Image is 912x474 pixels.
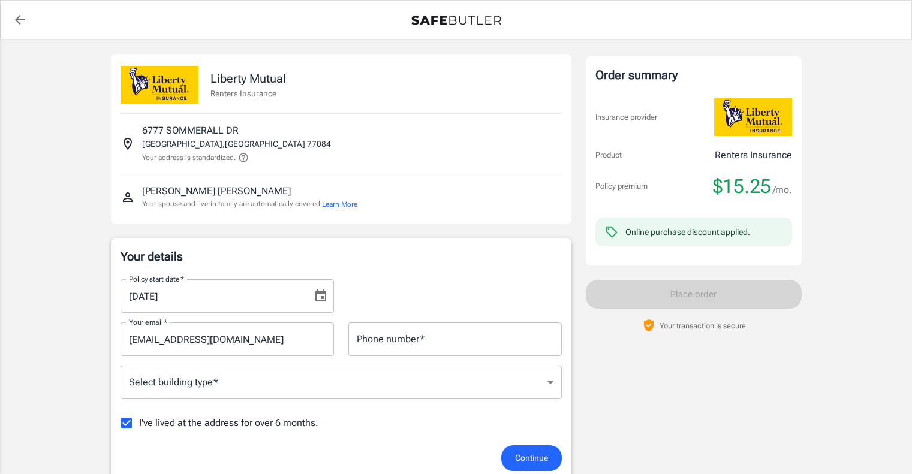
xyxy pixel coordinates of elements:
[715,148,792,162] p: Renters Insurance
[595,111,657,123] p: Insurance provider
[121,137,135,151] svg: Insured address
[142,152,236,163] p: Your address is standardized.
[142,138,331,150] p: [GEOGRAPHIC_DATA] , [GEOGRAPHIC_DATA] 77084
[322,199,357,210] button: Learn More
[210,87,286,99] p: Renters Insurance
[142,184,291,198] p: [PERSON_NAME] [PERSON_NAME]
[139,416,318,430] span: I've lived at the address for over 6 months.
[348,322,562,356] input: Enter number
[121,190,135,204] svg: Insured person
[501,445,562,471] button: Continue
[595,149,622,161] p: Product
[121,322,334,356] input: Enter email
[660,320,746,331] p: Your transaction is secure
[713,174,771,198] span: $15.25
[595,66,792,84] div: Order summary
[121,279,304,313] input: MM/DD/YYYY
[129,274,184,284] label: Policy start date
[595,180,648,192] p: Policy premium
[515,451,548,466] span: Continue
[411,16,501,25] img: Back to quotes
[129,317,167,327] label: Your email
[142,123,239,138] p: 6777 SOMMERALL DR
[8,8,32,32] a: back to quotes
[121,248,562,265] p: Your details
[625,226,750,238] div: Online purchase discount applied.
[210,70,286,87] p: Liberty Mutual
[309,284,333,308] button: Choose date, selected date is Sep 21, 2025
[714,98,792,136] img: Liberty Mutual
[142,198,357,210] p: Your spouse and live-in family are automatically covered.
[121,66,198,104] img: Liberty Mutual
[773,182,792,198] span: /mo.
